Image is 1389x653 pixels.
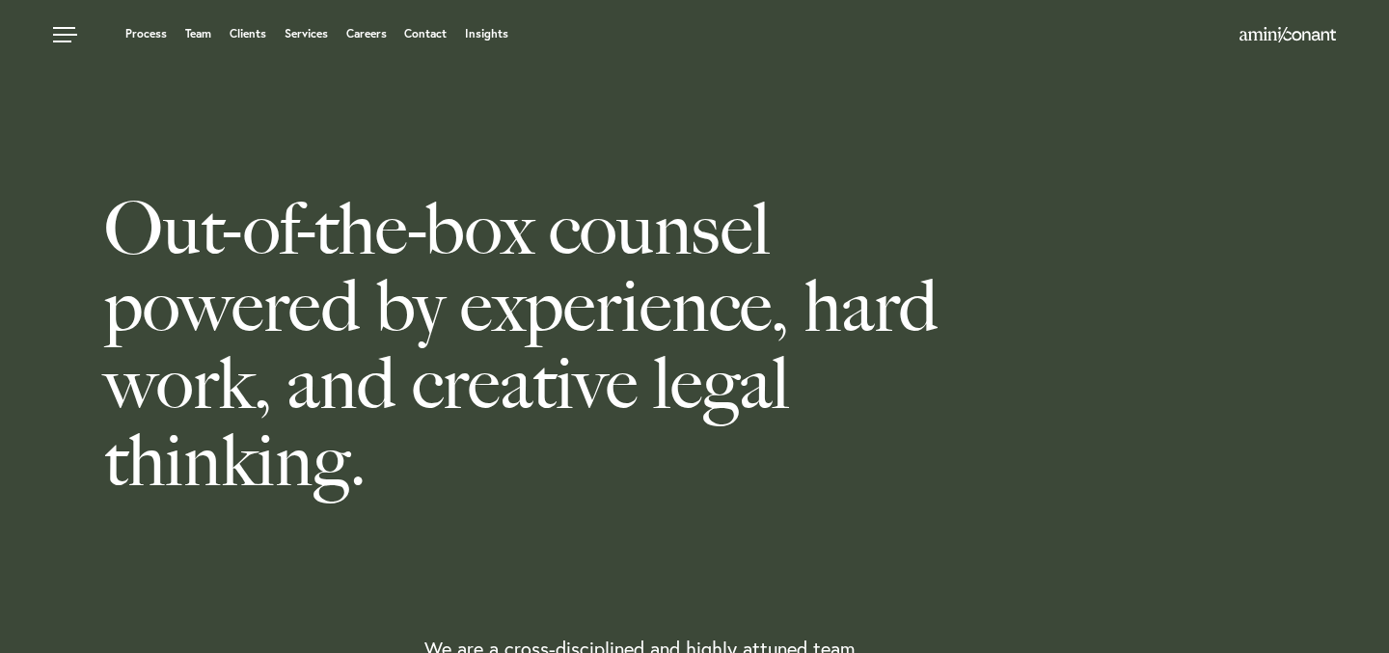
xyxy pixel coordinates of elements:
[125,28,167,40] a: Process
[185,28,211,40] a: Team
[285,28,328,40] a: Services
[465,28,508,40] a: Insights
[1239,27,1336,42] img: Amini & Conant
[404,28,447,40] a: Contact
[1239,28,1336,43] a: Home
[230,28,266,40] a: Clients
[346,28,387,40] a: Careers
